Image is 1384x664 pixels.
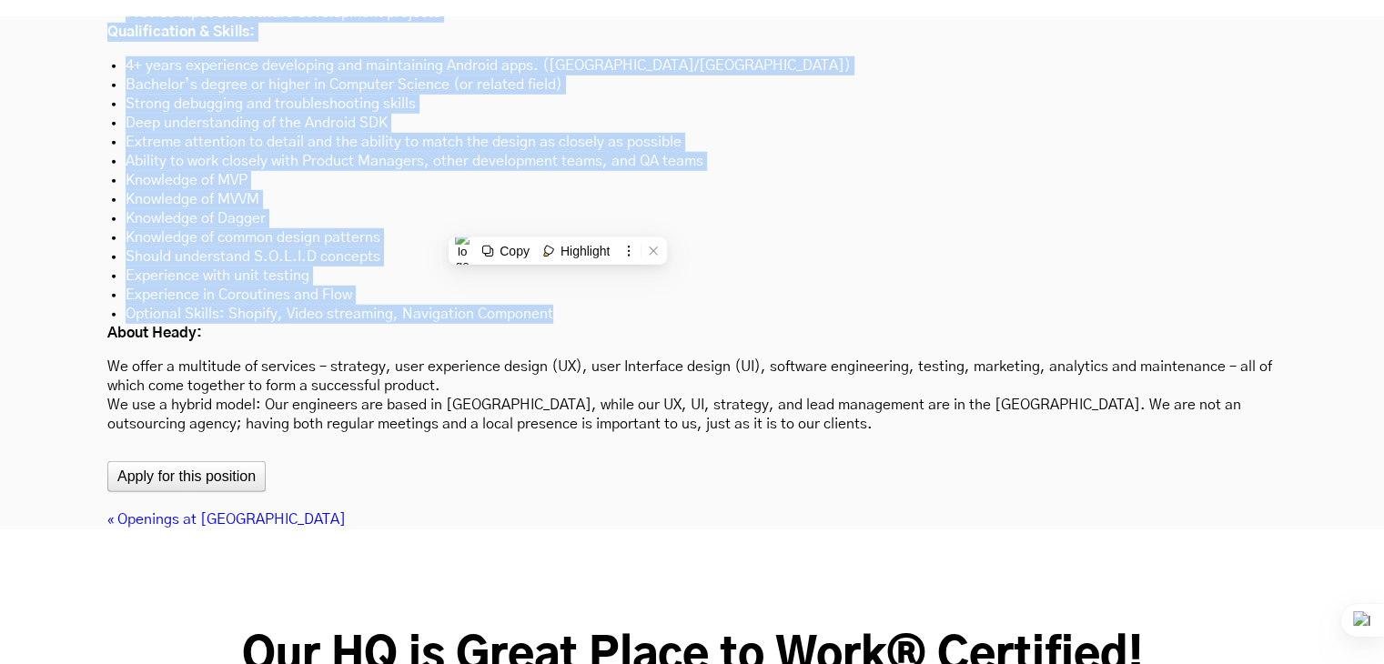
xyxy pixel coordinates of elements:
li: Ability to work closely with Product Managers, other development teams, and QA teams [126,152,1258,171]
li: Extreme attention to detail and the ability to match the design as closely as possible [126,133,1258,152]
li: Bachelor’s degree or higher in Computer Science (or related field) [126,75,1258,95]
li: Should understand S.O.L.I.D concepts [126,247,1258,267]
li: Strong debugging and troubleshooting skills [126,95,1258,114]
strong: About Heady: [107,326,202,340]
strong: Qualification & Skills: [107,25,255,39]
li: Knowledge of MVVM [126,190,1258,209]
li: Experience with unit testing [126,267,1258,286]
li: Optional Skills: Shopify, Video streaming, Navigation Component [126,305,1258,324]
li: Experience in Coroutines and Flow [126,286,1258,305]
li: Knowledge of MVP [126,171,1258,190]
p: We offer a multitude of services – strategy, user experience design (UX), user Interface design (... [107,357,1277,434]
button: Apply for this position [107,461,266,492]
li: Knowledge of common design patterns [126,228,1258,247]
li: Knowledge of Dagger [126,209,1258,228]
a: « Openings at [GEOGRAPHIC_DATA] [107,512,346,527]
li: 4+ years experience developing and maintaining Android apps. ([GEOGRAPHIC_DATA]/[GEOGRAPHIC_DATA]) [126,56,1258,75]
li: Deep understanding of the Android SDK [126,114,1258,133]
